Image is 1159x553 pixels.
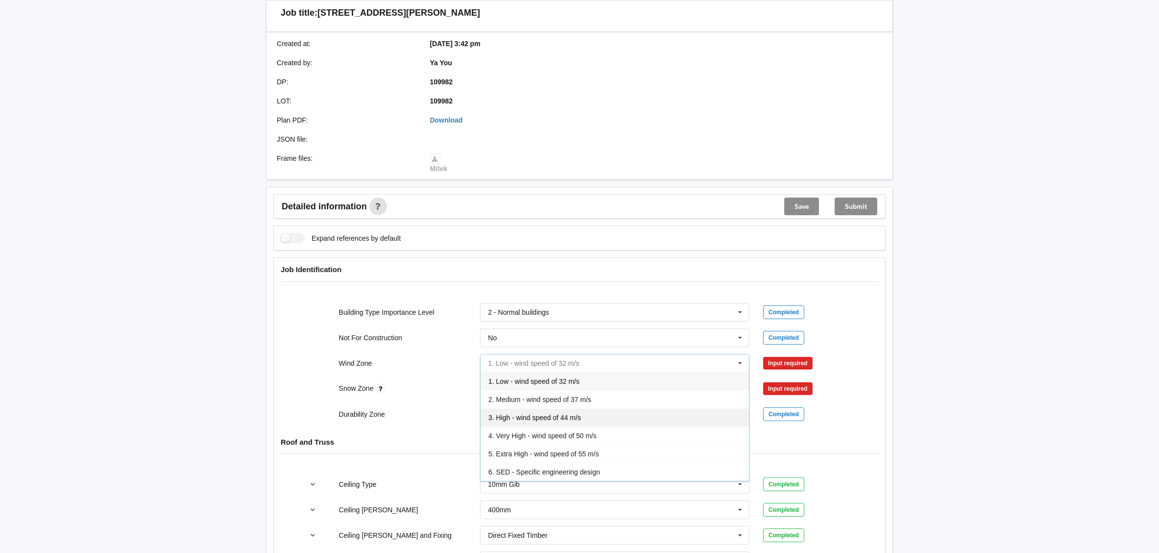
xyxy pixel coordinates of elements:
[430,78,453,86] b: 109982
[339,334,402,342] label: Not For Construction
[281,265,878,274] h4: Job Identification
[488,468,600,476] span: 6. SED - Specific engineering design
[281,233,401,243] label: Expand references by default
[488,396,591,403] span: 2. Medium - wind speed of 37 m/s
[281,7,317,19] h3: Job title:
[430,116,463,124] a: Download
[763,478,804,491] div: Completed
[270,77,423,87] div: DP :
[339,506,418,514] label: Ceiling [PERSON_NAME]
[488,506,511,513] div: 400mm
[281,437,878,447] h4: Roof and Truss
[488,450,599,458] span: 5. Extra High - wind speed of 55 m/s
[270,115,423,125] div: Plan PDF :
[430,40,481,48] b: [DATE] 3:42 pm
[304,501,323,519] button: reference-toggle
[488,414,581,422] span: 3. High - wind speed of 44 m/s
[304,476,323,493] button: reference-toggle
[430,97,453,105] b: 109982
[317,7,480,19] h3: [STREET_ADDRESS][PERSON_NAME]
[763,331,804,345] div: Completed
[488,309,549,316] div: 2 - Normal buildings
[763,528,804,542] div: Completed
[339,480,377,488] label: Ceiling Type
[304,527,323,544] button: reference-toggle
[488,481,520,488] div: 10mm Gib
[339,410,385,418] label: Durability Zone
[282,202,367,211] span: Detailed information
[763,503,804,517] div: Completed
[763,382,813,395] div: Input required
[488,532,547,539] div: Direct Fixed Timber
[270,134,423,144] div: JSON file :
[488,377,579,385] span: 1. Low - wind speed of 32 m/s
[339,359,372,367] label: Wind Zone
[763,407,804,421] div: Completed
[430,59,452,67] b: Ya You
[339,531,452,539] label: Ceiling [PERSON_NAME] and Fixing
[270,58,423,68] div: Created by :
[488,334,497,341] div: No
[270,39,423,49] div: Created at :
[763,305,804,319] div: Completed
[339,308,435,316] label: Building Type Importance Level
[339,384,376,392] label: Snow Zone
[270,153,423,174] div: Frame files :
[763,357,813,370] div: Input required
[430,154,448,173] a: Mitek
[270,96,423,106] div: LOT :
[488,432,597,440] span: 4. Very High - wind speed of 50 m/s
